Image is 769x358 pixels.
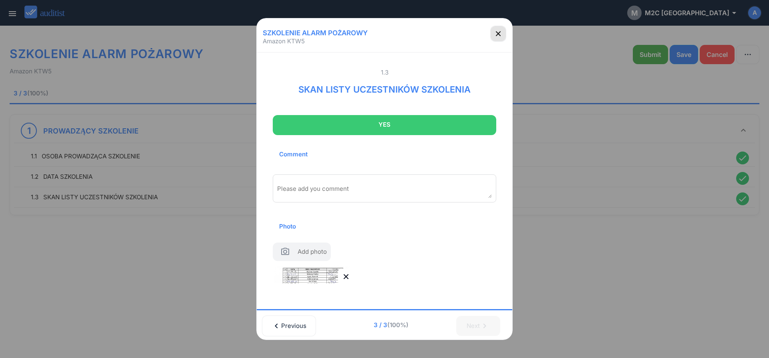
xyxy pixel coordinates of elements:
span: Amazon KTW5 [263,37,305,45]
button: Previous [262,316,316,336]
span: Add photo [298,247,327,259]
i: chevron_left [272,321,281,331]
div: SKAN LISTY UCZESTNIKÓW SZKOLENIA [292,77,477,96]
span: 1.3 [273,69,496,77]
div: Previous [272,317,306,335]
span: 3 / 3 [328,321,454,330]
h2: Comment [273,142,314,167]
span: (100%) [387,321,409,329]
textarea: Please add you comment [277,185,492,198]
h2: Photo [273,214,302,239]
span: YES [283,117,486,133]
h1: SZKOLENIE ALARM POŻAROWY [260,26,370,40]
